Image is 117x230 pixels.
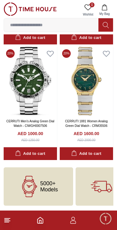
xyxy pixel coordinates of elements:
[4,2,57,16] img: ...
[4,31,57,44] button: Add to cart
[4,47,57,115] img: CERRUTI Men's Analog Green Dial Watch - CIWGH0007506
[6,49,15,58] span: 20 %
[15,150,45,157] div: Add to cart
[96,2,113,18] button: My Bag
[62,49,71,58] span: 20 %
[6,120,55,127] a: CERRUTI Men's Analog Green Dial Watch - CIWGH0007506
[73,131,99,137] h4: AED 1600.00
[21,138,40,142] div: AED 1250.00
[90,2,94,7] span: 0
[40,180,58,193] span: 5000+ Models
[60,147,113,160] button: Add to cart
[37,217,44,224] a: Home
[71,150,101,157] div: Add to cart
[99,212,112,225] div: Chat Widget
[80,2,96,18] a: 0Wishlist
[97,12,112,16] span: My Bag
[17,131,43,137] h4: AED 1000.00
[71,34,101,41] div: Add to cart
[60,31,113,44] button: Add to cart
[15,34,45,41] div: Add to cart
[77,138,96,142] div: AED 2000.00
[80,12,96,17] span: Wishlist
[60,47,113,115] img: CERRUTI 1881 Women Analog Green Dial Watch - CRM35506
[4,147,57,160] button: Add to cart
[65,120,108,127] a: CERRUTI 1881 Women Analog Green Dial Watch - CRM35506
